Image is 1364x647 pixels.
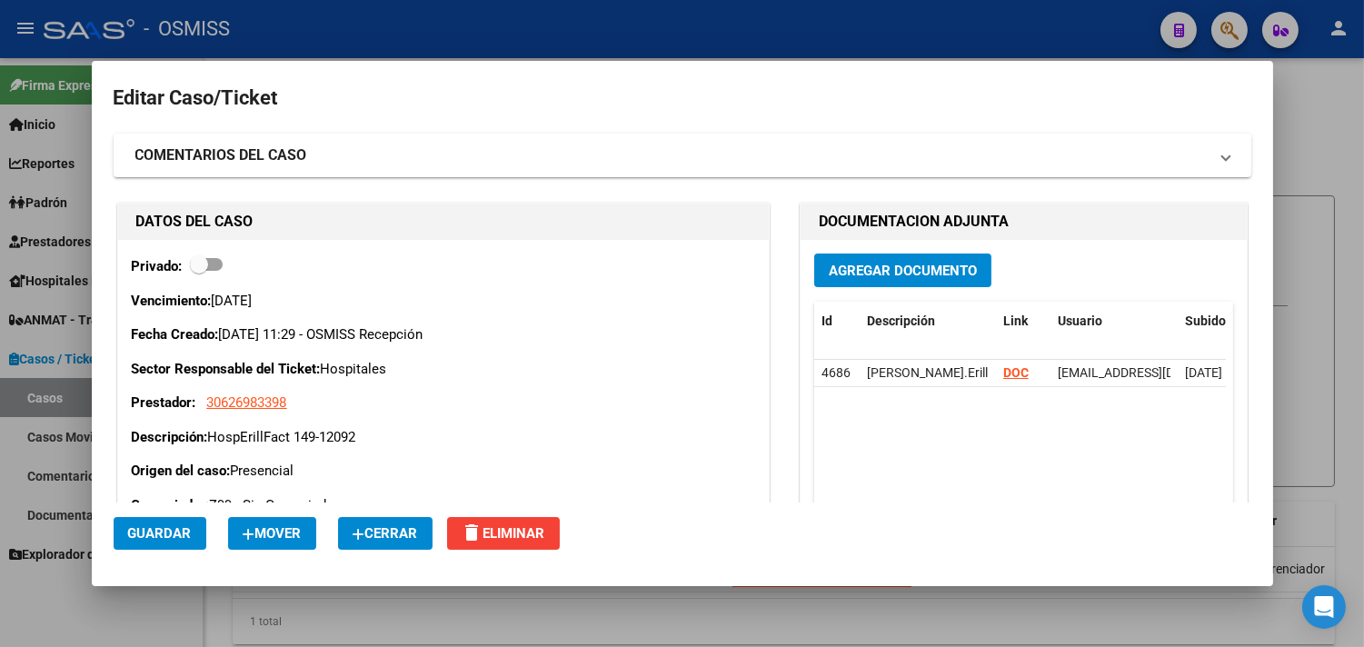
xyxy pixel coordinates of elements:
mat-icon: delete [462,522,483,543]
strong: COMENTARIOS DEL CASO [135,144,307,166]
button: Agregar Documento [814,254,991,287]
span: Mover [243,525,302,542]
strong: Descripción: [132,429,208,445]
strong: DATOS DEL CASO [136,213,254,230]
span: Agregar Documento [829,263,977,279]
datatable-header-cell: Subido [1178,302,1269,341]
span: Cerrar [353,525,418,542]
datatable-header-cell: Link [996,302,1050,341]
p: Presencial [132,461,755,482]
strong: Prestador: [132,394,196,411]
h2: Editar Caso/Ticket [114,81,1251,115]
p: HospErillFact 149-12092 [132,427,755,448]
strong: Origen del caso: [132,463,231,479]
p: Z99 - Sin Gerenciador [132,495,755,516]
p: Hospitales [132,359,755,380]
div: 4686 [821,363,852,383]
span: Link [1003,314,1028,328]
h1: DOCUMENTACION ADJUNTA [819,211,1229,233]
mat-expansion-panel-header: COMENTARIOS DEL CASO [114,134,1251,177]
span: Id [821,314,832,328]
strong: Vencimiento: [132,293,212,309]
span: Guardar [128,525,192,542]
p: [DATE] [132,291,755,312]
datatable-header-cell: Descripción [860,302,996,341]
datatable-header-cell: Usuario [1050,302,1178,341]
strong: Privado: [132,258,183,274]
span: Subido [1185,314,1226,328]
button: Guardar [114,517,206,550]
button: Cerrar [338,517,433,550]
a: DOC [1003,365,1029,380]
span: [PERSON_NAME].ErillFact 149-12092 [867,365,1078,380]
strong: Fecha Creado: [132,326,219,343]
span: Usuario [1058,314,1102,328]
span: Eliminar [462,525,545,542]
span: 30626983398 [207,394,287,411]
p: [DATE] 11:29 - OSMISS Recepción [132,324,755,345]
span: Descripción [867,314,935,328]
span: [DATE] [1185,365,1222,380]
button: Eliminar [447,517,560,550]
strong: Gerenciador: [132,497,210,513]
div: Open Intercom Messenger [1302,585,1346,629]
datatable-header-cell: Id [814,302,860,341]
strong: Sector Responsable del Ticket: [132,361,321,377]
button: Mover [228,517,316,550]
